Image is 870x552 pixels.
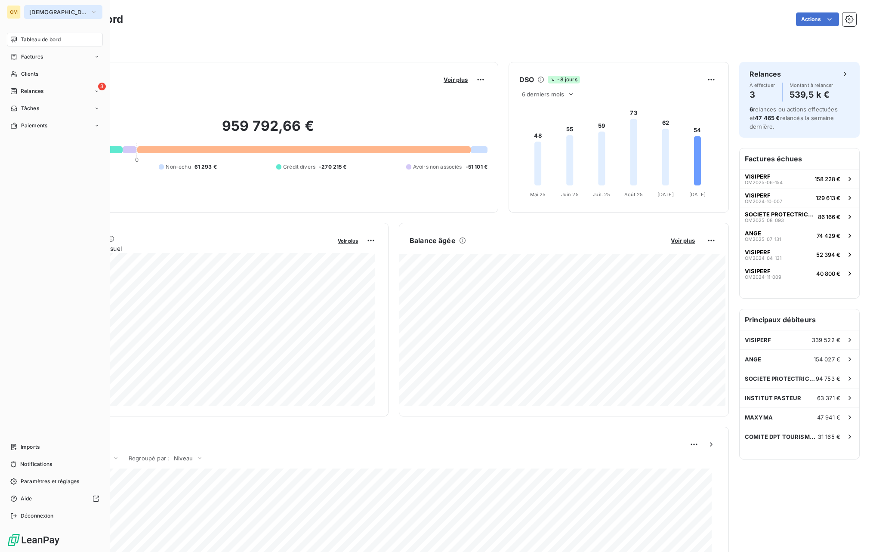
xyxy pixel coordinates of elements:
[745,268,771,274] span: VISIPERF
[818,433,840,440] span: 31 165 €
[530,191,546,197] tspan: Mai 25
[745,395,801,401] span: INSTITUT PASTEUR
[466,163,487,171] span: -51 101 €
[21,105,39,112] span: Tâches
[20,460,52,468] span: Notifications
[21,87,43,95] span: Relances
[7,492,103,506] a: Aide
[750,106,838,130] span: relances ou actions effectuées et relancés la semaine dernière.
[745,218,784,223] span: OM2025-08-093
[740,309,859,330] h6: Principaux débiteurs
[750,69,781,79] h6: Relances
[129,455,170,462] span: Regroupé par :
[561,191,579,197] tspan: Juin 25
[410,235,456,246] h6: Balance âgée
[812,336,840,343] span: 339 522 €
[671,237,695,244] span: Voir plus
[29,9,87,15] span: [DEMOGRAPHIC_DATA] MEDIA
[745,237,781,242] span: OM2025-07-131
[166,163,191,171] span: Non-échu
[816,375,840,382] span: 94 753 €
[21,495,32,503] span: Aide
[135,156,139,163] span: 0
[740,264,859,283] button: VISIPERFOM2024-11-00940 800 €
[21,512,54,520] span: Déconnexion
[817,232,840,239] span: 74 429 €
[21,70,38,78] span: Clients
[413,163,462,171] span: Avoirs non associés
[814,176,840,182] span: 158 228 €
[745,256,781,261] span: OM2024-04-131
[817,395,840,401] span: 63 371 €
[745,274,781,280] span: OM2024-11-009
[841,523,861,543] iframe: Intercom live chat
[174,455,193,462] span: Niveau
[740,188,859,207] button: VISIPERFOM2024-10-007129 613 €
[335,237,361,244] button: Voir plus
[689,191,706,197] tspan: [DATE]
[745,211,814,218] span: SOCIETE PROTECTRICE DES ANIMAUX - SPA
[740,148,859,169] h6: Factures échues
[750,106,753,113] span: 6
[755,114,780,121] span: 47 465 €
[49,244,332,253] span: Chiffre d'affaires mensuel
[49,117,487,143] h2: 959 792,66 €
[7,533,60,547] img: Logo LeanPay
[444,76,468,83] span: Voir plus
[522,91,564,98] span: 6 derniers mois
[745,433,818,440] span: COMITE DPT TOURISME HS [GEOGRAPHIC_DATA]
[814,356,840,363] span: 154 027 €
[745,356,762,363] span: ANGE
[750,88,775,102] h4: 3
[441,76,470,83] button: Voir plus
[593,191,610,197] tspan: Juil. 25
[790,88,833,102] h4: 539,5 k €
[745,336,771,343] span: VISIPERF
[624,191,643,197] tspan: Août 25
[283,163,315,171] span: Crédit divers
[818,213,840,220] span: 86 166 €
[98,83,106,90] span: 3
[816,251,840,258] span: 52 394 €
[740,245,859,264] button: VISIPERFOM2024-04-13152 394 €
[790,83,833,88] span: Montant à relancer
[745,230,761,237] span: ANGE
[745,375,816,382] span: SOCIETE PROTECTRICE DES ANIMAUX - SPA
[21,478,79,485] span: Paramètres et réglages
[194,163,217,171] span: 61 293 €
[21,443,40,451] span: Imports
[657,191,674,197] tspan: [DATE]
[796,12,839,26] button: Actions
[7,5,21,19] div: OM
[338,238,358,244] span: Voir plus
[548,76,580,83] span: -8 jours
[740,226,859,245] button: ANGEOM2025-07-13174 429 €
[745,180,783,185] span: OM2025-06-154
[519,74,534,85] h6: DSO
[21,36,61,43] span: Tableau de bord
[740,207,859,226] button: SOCIETE PROTECTRICE DES ANIMAUX - SPAOM2025-08-09386 166 €
[21,53,43,61] span: Factures
[745,249,771,256] span: VISIPERF
[745,414,773,421] span: MAXYMA
[816,194,840,201] span: 129 613 €
[319,163,347,171] span: -270 215 €
[668,237,697,244] button: Voir plus
[750,83,775,88] span: À effectuer
[740,169,859,188] button: VISIPERFOM2025-06-154158 228 €
[745,192,771,199] span: VISIPERF
[745,173,771,180] span: VISIPERF
[21,122,47,130] span: Paiements
[816,270,840,277] span: 40 800 €
[745,199,782,204] span: OM2024-10-007
[817,414,840,421] span: 47 941 €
